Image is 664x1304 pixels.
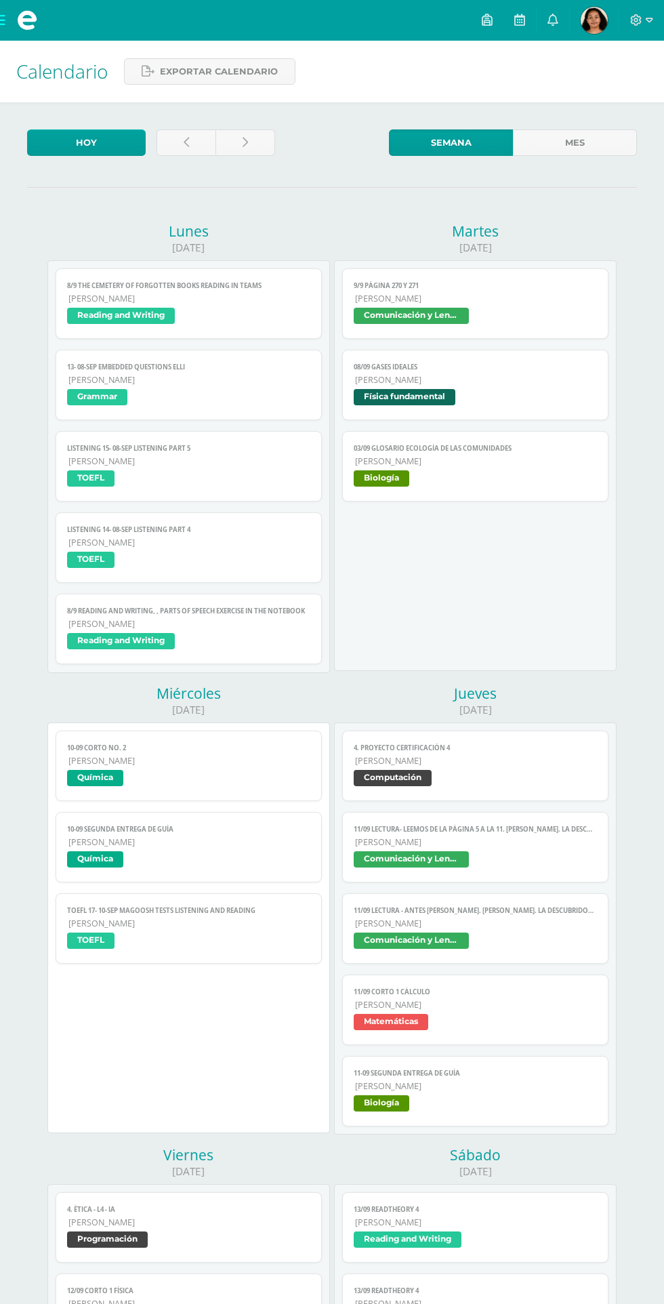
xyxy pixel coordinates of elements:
[47,241,330,255] div: [DATE]
[355,293,596,304] span: [PERSON_NAME]
[67,363,310,371] span: 13- 08-sep Embedded questions ELLI
[56,431,321,502] a: LISTENING 15- 08-sep Listening part 5[PERSON_NAME]TOEFL
[68,293,310,304] span: [PERSON_NAME]
[67,1205,310,1214] span: 4. Ética - L4 - IA
[67,607,310,615] span: 8/9 Reading and Writing, , Parts of speech exercise in the notebook
[16,58,108,84] span: Calendario
[354,987,596,996] span: 11/09 Corto 1 Cálculo
[354,1069,596,1078] span: 11-09 SEGUNDA ENTREGA DE GUÍA
[354,1231,461,1248] span: Reading and Writing
[354,444,596,453] span: 03/09 Glosario Ecología de las comunidades
[342,268,608,339] a: 9/9 Página 270 y 271[PERSON_NAME]Comunicación y Lenguaje
[56,268,321,339] a: 8/9 The Cemetery of Forgotten books reading in TEAMS[PERSON_NAME]Reading and Writing
[342,431,608,502] a: 03/09 Glosario Ecología de las comunidades[PERSON_NAME]Biología
[513,129,637,156] a: Mes
[355,1080,596,1092] span: [PERSON_NAME]
[354,1205,596,1214] span: 13/09 ReadTheory 4
[56,512,321,583] a: LISTENING 14- 08-sep Listening part 4[PERSON_NAME]TOEFL
[67,633,175,649] span: Reading and Writing
[342,812,608,882] a: 11/09 LECTURA- Leemos de la página 5 a la 11. [PERSON_NAME]. La descubridora del radio[PERSON_NAM...
[354,308,469,324] span: Comunicación y Lenguaje
[355,1217,596,1228] span: [PERSON_NAME]
[342,350,608,420] a: 08/09 Gases Ideales[PERSON_NAME]Física fundamental
[68,1217,310,1228] span: [PERSON_NAME]
[47,1145,330,1164] div: Viernes
[67,1286,310,1295] span: 12/09 Corto 1 Física
[342,975,608,1045] a: 11/09 Corto 1 Cálculo[PERSON_NAME]Matemáticas
[342,731,608,801] a: 4. Proyecto Certificación 4[PERSON_NAME]Computación
[354,389,455,405] span: Física fundamental
[68,374,310,386] span: [PERSON_NAME]
[389,129,513,156] a: Semana
[67,444,310,453] span: LISTENING 15- 08-sep Listening part 5
[354,1014,428,1030] span: Matemáticas
[67,906,310,915] span: TOEFL 17- 10-sep Magoosh Tests Listening and Reading
[355,836,596,848] span: [PERSON_NAME]
[355,918,596,929] span: [PERSON_NAME]
[47,684,330,703] div: Miércoles
[334,222,617,241] div: Martes
[68,918,310,929] span: [PERSON_NAME]
[354,363,596,371] span: 08/09 Gases Ideales
[47,1164,330,1179] div: [DATE]
[67,281,310,290] span: 8/9 The Cemetery of Forgotten books reading in TEAMS
[355,999,596,1011] span: [PERSON_NAME]
[67,1231,148,1248] span: Programación
[354,933,469,949] span: Comunicación y Lenguaje
[342,1056,608,1126] a: 11-09 SEGUNDA ENTREGA DE GUÍA[PERSON_NAME]Biología
[354,470,409,487] span: Biología
[354,906,596,915] span: 11/09 LECTURA - Antes [PERSON_NAME]. [PERSON_NAME]. La descubridora del radio (Digital)
[354,825,596,834] span: 11/09 LECTURA- Leemos de la página 5 a la 11. [PERSON_NAME]. La descubridora del radio
[67,308,175,324] span: Reading and Writing
[581,7,608,34] img: cb4148081ef252bd29a6a4424fd4a5bd.png
[67,933,115,949] span: TOEFL
[342,1192,608,1263] a: 13/09 ReadTheory 4[PERSON_NAME]Reading and Writing
[334,1164,617,1179] div: [DATE]
[124,58,295,85] a: Exportar calendario
[67,389,127,405] span: Grammar
[67,552,115,568] span: TOEFL
[56,350,321,420] a: 13- 08-sep Embedded questions ELLI[PERSON_NAME]Grammar
[68,836,310,848] span: [PERSON_NAME]
[56,594,321,664] a: 8/9 Reading and Writing, , Parts of speech exercise in the notebook[PERSON_NAME]Reading and Writing
[355,455,596,467] span: [PERSON_NAME]
[67,470,115,487] span: TOEFL
[354,770,432,786] span: Computación
[354,1095,409,1112] span: Biología
[67,770,123,786] span: Química
[67,851,123,868] span: Química
[334,703,617,717] div: [DATE]
[68,755,310,767] span: [PERSON_NAME]
[354,281,596,290] span: 9/9 Página 270 y 271
[334,684,617,703] div: Jueves
[56,731,321,801] a: 10-09 CORTO No. 2[PERSON_NAME]Química
[27,129,146,156] a: Hoy
[67,525,310,534] span: LISTENING 14- 08-sep Listening part 4
[354,743,596,752] span: 4. Proyecto Certificación 4
[354,851,469,868] span: Comunicación y Lenguaje
[56,812,321,882] a: 10-09 SEGUNDA ENTREGA DE GUÍA[PERSON_NAME]Química
[68,618,310,630] span: [PERSON_NAME]
[47,222,330,241] div: Lunes
[355,755,596,767] span: [PERSON_NAME]
[160,59,278,84] span: Exportar calendario
[68,455,310,467] span: [PERSON_NAME]
[56,1192,321,1263] a: 4. Ética - L4 - IA[PERSON_NAME]Programación
[67,825,310,834] span: 10-09 SEGUNDA ENTREGA DE GUÍA
[354,1286,596,1295] span: 13/09 ReadTheory 4
[342,893,608,964] a: 11/09 LECTURA - Antes [PERSON_NAME]. [PERSON_NAME]. La descubridora del radio (Digital)[PERSON_NA...
[334,241,617,255] div: [DATE]
[56,893,321,964] a: TOEFL 17- 10-sep Magoosh Tests Listening and Reading[PERSON_NAME]TOEFL
[334,1145,617,1164] div: Sábado
[68,537,310,548] span: [PERSON_NAME]
[67,743,310,752] span: 10-09 CORTO No. 2
[47,703,330,717] div: [DATE]
[355,374,596,386] span: [PERSON_NAME]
